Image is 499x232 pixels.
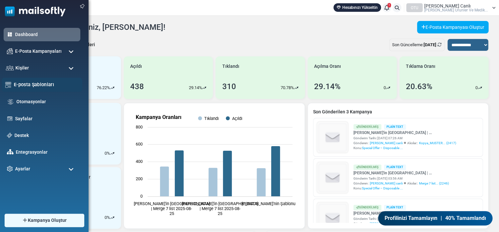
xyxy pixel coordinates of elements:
h4: Tekrar hoş geldiniz, [PERSON_NAME]! [32,23,165,32]
img: campaigns-icon.png [7,48,13,54]
span: Tıklama Oranı [406,63,435,70]
a: Merge 7 list... (2246) [419,181,449,186]
p: 0 [105,150,107,157]
a: Refresh Stats [437,42,442,47]
div: 20.63% [406,81,432,92]
div: Gönderim Tarihi: [DATE] 03:56 AM [353,176,449,181]
a: Kopya_MUSTER... (2417) [419,141,456,145]
div: OTU [406,3,423,12]
a: Son Gönderilen 3 Kampanya [313,108,483,115]
text: 800 [136,125,143,129]
span: [PERSON_NAME] canlı [370,221,403,226]
a: [PERSON_NAME]'nin Şablonu [353,210,456,216]
a: Profilinizi Tamamlayın | 40% Tamamlandı [377,211,493,226]
svg: Kampanya Oranları [129,108,299,223]
span: Ayarlar [15,165,30,172]
text: Açıldı [232,116,242,121]
span: Special Offer – Disposable ... [362,146,403,150]
div: 310 [222,81,236,92]
span: [PERSON_NAME] canlı [370,181,403,186]
text: 600 [136,142,143,146]
span: [PERSON_NAME] canlı [370,141,403,145]
img: email-templates-icon.svg [5,82,11,88]
div: Gönderim Tarihi: [DATE] 12:45 AM [353,216,456,221]
span: Kampanya Oluştur [28,217,67,224]
a: [PERSON_NAME]'in [GEOGRAPHIC_DATA] | ... [353,170,449,176]
text: Tıklandı [204,116,219,121]
p: 0 [105,214,107,221]
p: 0 [384,85,386,91]
a: E-posta Şablonları [14,81,79,88]
span: 40% Tamamlandı [446,214,487,222]
span: [PERSON_NAME] Urunler Ve Medik... [424,8,488,12]
img: support-icon.svg [7,133,12,138]
div: Plain Text [384,205,406,210]
div: Gönderilmiş [353,164,381,170]
span: Profilinizi Tamamlayın [384,214,437,222]
div: % [105,214,114,221]
span: Açıldı [130,63,142,70]
b: [DATE] [424,42,436,47]
div: Konu: [353,186,449,191]
text: 200 [136,176,143,181]
div: Son Güncelleme: [389,39,445,51]
a: Sayfalar [15,115,77,122]
a: Dashboard [15,31,77,38]
img: empty-draft-icon2.svg [317,163,348,193]
p: 70.78% [281,85,294,91]
img: empty-draft-icon2.svg [317,122,348,153]
p: 76.22% [97,85,110,91]
span: 1 [388,3,391,8]
div: Gönderen: Alıcılar:: [353,181,449,186]
a: Hesabınızı Yükseltin [333,3,381,12]
img: landing_pages.svg [7,116,13,122]
span: Açılma Oranı [314,63,341,70]
div: Gönderen: Alıcılar:: [353,141,456,145]
span: [PERSON_NAME] Canlı [424,4,470,8]
text: [PERSON_NAME]'in [GEOGRAPHIC_DATA] | Merge 7 list 2025-08- 25 [182,201,258,216]
a: Entegrasyonlar [16,149,77,156]
span: E-Posta Kampanyaları [15,48,62,55]
span: Special Offer – Disposable ... [362,186,403,190]
div: Gönderilmiş [353,124,381,130]
a: 1 [382,3,391,12]
div: Gönderilmiş [353,205,381,210]
img: dashboard-icon-active.svg [7,31,13,37]
img: settings-icon.svg [7,166,13,172]
a: Destek [14,132,77,139]
span: Kişiler [15,65,29,71]
div: Plain Text [384,124,406,130]
div: 29.14% [314,81,341,92]
a: [PERSON_NAME]'in [GEOGRAPHIC_DATA] | ... [353,130,456,136]
a: E-Posta Kampanyası Oluştur [417,21,489,33]
div: Gönderim Tarihi: [DATE] 07:26 AM [353,136,456,141]
div: 438 [130,81,144,92]
a: OTU [PERSON_NAME] Canlı [PERSON_NAME] Urunler Ve Medik... [406,3,496,12]
text: 0 [140,194,143,199]
text: 400 [136,159,143,164]
text: Kampanya Oranları [136,114,181,120]
div: Plain Text [384,164,406,170]
p: 0 [475,85,478,91]
div: Konu: [353,145,456,150]
text: [PERSON_NAME]'in [GEOGRAPHIC_DATA] | Merge 7 list 2025-08- 25 [134,201,210,216]
span: | [441,214,442,222]
p: 29.14% [189,85,202,91]
span: Tıklandı [222,63,239,70]
img: workflow.svg [7,98,14,106]
text: [PERSON_NAME]'nin Şablonu [242,201,295,206]
div: % [105,150,114,157]
img: contacts-icon.svg [6,66,14,70]
div: Gönderen: Alıcılar:: [353,221,456,226]
a: Otomasyonlar [16,98,77,105]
